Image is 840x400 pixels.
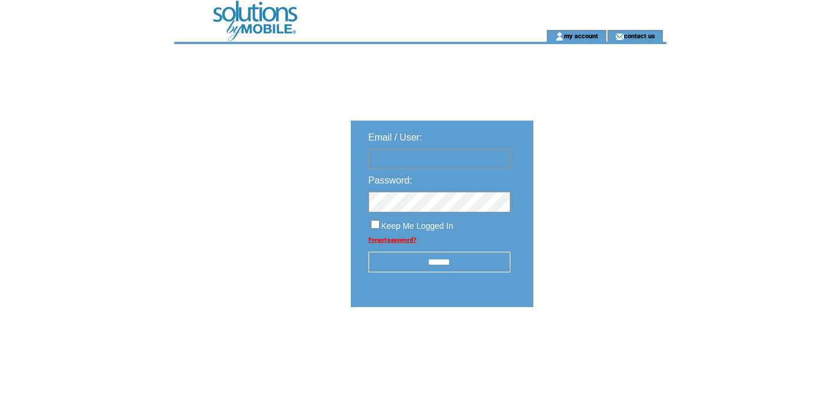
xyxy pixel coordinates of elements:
[381,221,453,231] span: Keep Me Logged In
[564,32,598,39] a: my account
[368,236,416,243] a: Forgot password?
[368,175,413,185] span: Password:
[624,32,655,39] a: contact us
[615,32,624,41] img: contact_us_icon.gif
[368,132,423,142] span: Email / User:
[555,32,564,41] img: account_icon.gif
[567,336,626,351] img: transparent.png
